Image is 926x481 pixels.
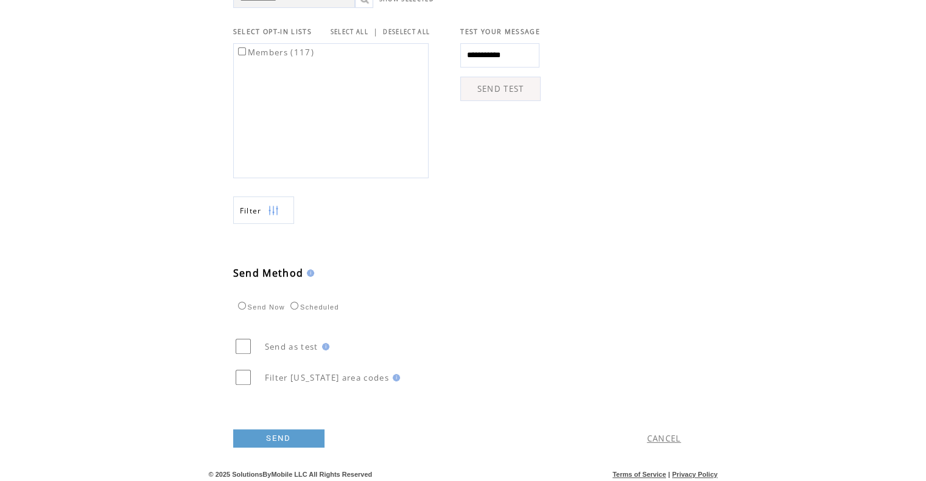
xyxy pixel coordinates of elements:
label: Send Now [235,303,285,311]
span: TEST YOUR MESSAGE [460,27,540,36]
img: help.gif [318,343,329,350]
a: Terms of Service [612,471,666,478]
input: Scheduled [290,302,298,310]
label: Members (117) [236,47,314,58]
input: Send Now [238,302,246,310]
span: Show filters [240,206,262,216]
a: SEND TEST [460,77,541,101]
img: help.gif [303,269,314,277]
a: Filter [233,196,294,224]
a: SELECT ALL [331,28,368,36]
span: © 2025 SolutionsByMobile LLC All Rights Reserved [209,471,373,478]
img: filters.png [268,197,279,224]
a: Privacy Policy [672,471,718,478]
a: CANCEL [647,433,681,444]
a: DESELECT ALL [383,28,430,36]
input: Members (117) [238,47,246,55]
span: Send Method [233,266,304,280]
a: SEND [233,429,324,448]
span: Send as test [265,341,318,352]
span: | [668,471,670,478]
span: Filter [US_STATE] area codes [265,372,389,383]
span: SELECT OPT-IN LISTS [233,27,312,36]
span: | [373,26,378,37]
img: help.gif [389,374,400,381]
label: Scheduled [287,303,339,311]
